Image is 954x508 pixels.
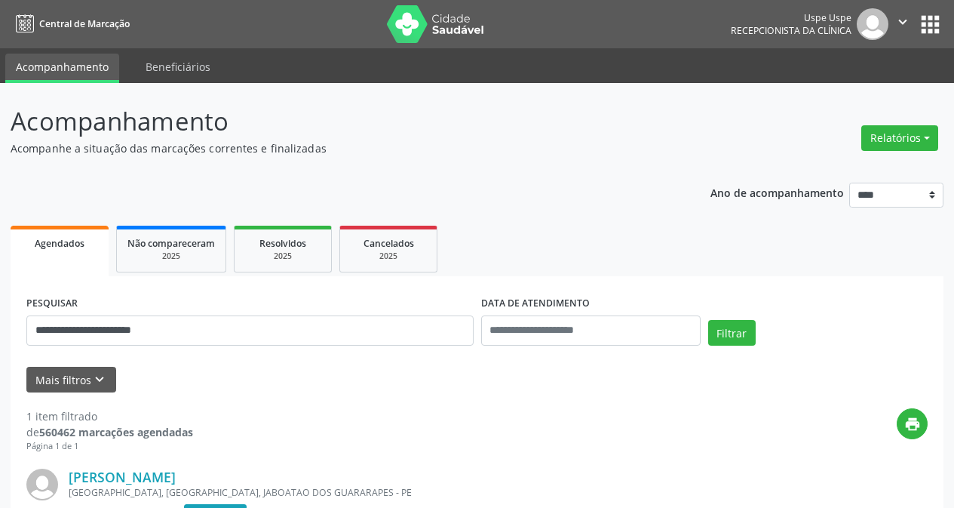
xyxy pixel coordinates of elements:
[259,237,306,250] span: Resolvidos
[11,103,664,140] p: Acompanhamento
[861,125,938,151] button: Relatórios
[26,469,58,500] img: img
[708,320,756,346] button: Filtrar
[731,24,851,37] span: Recepcionista da clínica
[897,408,928,439] button: print
[127,251,215,262] div: 2025
[26,440,193,453] div: Página 1 de 1
[710,183,844,202] p: Ano de acompanhamento
[245,251,321,262] div: 2025
[69,469,176,485] a: [PERSON_NAME]
[39,425,193,439] strong: 560462 marcações agendadas
[135,54,221,80] a: Beneficiários
[894,14,911,30] i: 
[35,237,84,250] span: Agendados
[888,8,917,40] button: 
[26,367,116,393] button: Mais filtroskeyboard_arrow_down
[917,11,943,38] button: apps
[91,371,108,388] i: keyboard_arrow_down
[26,292,78,316] label: PESQUISAR
[127,237,215,250] span: Não compareceram
[5,54,119,83] a: Acompanhamento
[11,140,664,156] p: Acompanhe a situação das marcações correntes e finalizadas
[26,408,193,424] div: 1 item filtrado
[69,486,701,499] div: [GEOGRAPHIC_DATA], [GEOGRAPHIC_DATA], JABOATAO DOS GUARARAPES - PE
[904,416,921,433] i: print
[481,292,590,316] label: DATA DE ATENDIMENTO
[26,424,193,440] div: de
[39,17,130,30] span: Central de Marcação
[857,8,888,40] img: img
[364,237,414,250] span: Cancelados
[731,11,851,24] div: Uspe Uspe
[351,251,426,262] div: 2025
[11,11,130,36] a: Central de Marcação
